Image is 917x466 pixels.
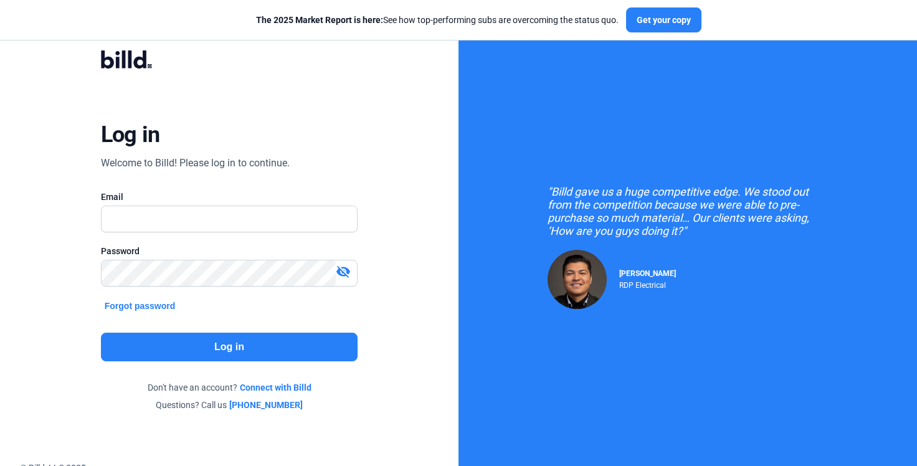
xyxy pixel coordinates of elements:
span: The 2025 Market Report is here: [256,15,383,25]
div: Questions? Call us [101,399,358,411]
span: [PERSON_NAME] [619,269,676,278]
img: Raul Pacheco [548,250,607,309]
button: Log in [101,333,358,361]
div: Don't have an account? [101,381,358,394]
button: Forgot password [101,299,179,313]
div: Password [101,245,358,257]
div: Log in [101,121,160,148]
div: RDP Electrical [619,278,676,290]
a: Connect with Billd [240,381,311,394]
div: Welcome to Billd! Please log in to continue. [101,156,290,171]
div: "Billd gave us a huge competitive edge. We stood out from the competition because we were able to... [548,185,828,237]
div: Email [101,191,358,203]
div: See how top-performing subs are overcoming the status quo. [256,14,619,26]
button: Get your copy [626,7,701,32]
a: [PHONE_NUMBER] [229,399,303,411]
mat-icon: visibility_off [336,264,351,279]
